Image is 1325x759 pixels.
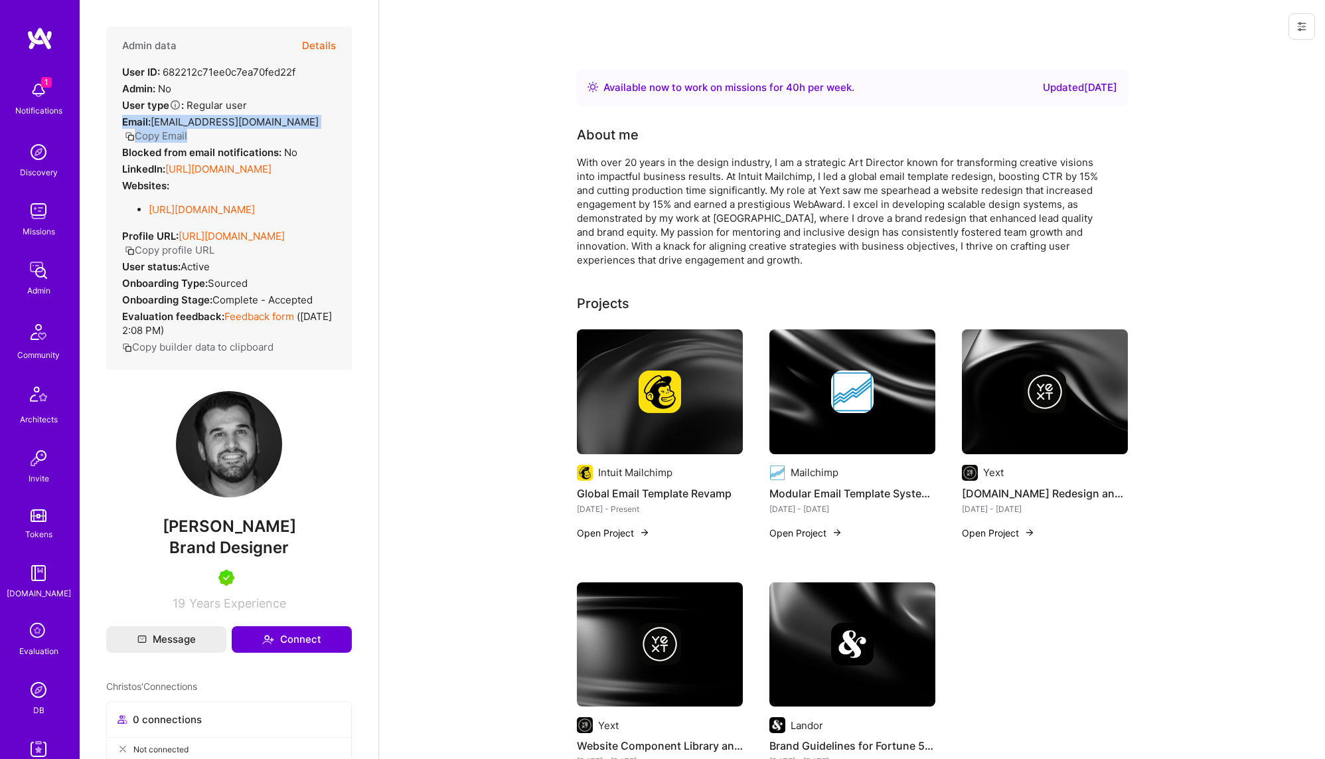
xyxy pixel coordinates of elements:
img: cover [577,329,743,454]
div: [DATE] - [DATE] [769,502,935,516]
div: Community [17,348,60,362]
img: Company logo [831,371,874,413]
div: Invite [29,471,49,485]
span: Christos' Connections [106,679,197,693]
strong: Admin: [122,82,155,95]
button: Copy Email [125,129,187,143]
span: 19 [173,596,185,610]
i: icon Collaborator [117,715,127,724]
strong: User status: [122,260,181,273]
img: logo [27,27,53,50]
img: arrow-right [832,527,842,538]
div: [DOMAIN_NAME] [7,586,71,600]
span: Active [181,260,210,273]
strong: Onboarding Type: [122,277,208,290]
img: Company logo [577,717,593,733]
div: Projects [577,294,629,313]
div: [DATE] - [DATE] [962,502,1128,516]
strong: Websites: [122,179,169,192]
i: icon Connect [262,633,274,645]
img: Architects [23,380,54,412]
h4: [DOMAIN_NAME] Redesign and Brand Identity [962,485,1128,502]
div: Notifications [15,104,62,118]
a: [URL][DOMAIN_NAME] [165,163,272,175]
img: admin teamwork [25,257,52,284]
div: Architects [20,412,58,426]
span: sourced [208,277,248,290]
img: Company logo [831,623,874,665]
img: cover [577,582,743,707]
img: cover [962,329,1128,454]
i: Help [169,99,181,111]
img: Company logo [639,623,681,665]
img: bell [25,77,52,104]
img: Company logo [1024,371,1066,413]
h4: Brand Guidelines for Fortune 500 Clients [769,737,935,754]
i: icon Copy [125,131,135,141]
button: Copy profile URL [125,243,214,257]
img: Community [23,316,54,348]
img: guide book [25,560,52,586]
div: [DATE] - Present [577,502,743,516]
button: Details [302,27,336,65]
button: Message [106,626,226,653]
img: Admin Search [25,677,52,703]
strong: Email: [122,116,151,128]
span: [EMAIL_ADDRESS][DOMAIN_NAME] [151,116,319,128]
span: 0 connections [133,713,202,726]
div: Updated [DATE] [1043,80,1117,96]
div: Intuit Mailchimp [598,465,672,479]
button: Open Project [769,526,842,540]
strong: LinkedIn: [122,163,165,175]
i: icon Mail [137,635,147,644]
i: icon CloseGray [117,744,128,754]
img: cover [769,329,935,454]
img: Company logo [962,465,978,481]
div: Evaluation [19,644,58,658]
img: teamwork [25,198,52,224]
strong: User ID: [122,66,160,78]
a: Feedback form [224,310,294,323]
span: 1 [41,77,52,88]
strong: Profile URL: [122,230,179,242]
img: Availability [587,82,598,92]
div: DB [33,703,44,717]
span: Brand Designer [169,538,289,557]
img: Company logo [769,717,785,733]
a: [URL][DOMAIN_NAME] [179,230,285,242]
strong: Evaluation feedback: [122,310,224,323]
img: Company logo [577,465,593,481]
span: Not connected [133,742,189,756]
h4: Modular Email Template System Development [769,485,935,502]
img: Company logo [639,371,681,413]
div: Yext [598,718,619,732]
div: Yext [983,465,1004,479]
div: Landor [791,718,823,732]
img: User Avatar [176,391,282,497]
div: No [122,145,297,159]
i: icon Copy [125,246,135,256]
span: Complete - Accepted [212,294,313,306]
div: 682212c71ee0c7ea70fed22f [122,65,295,79]
i: icon SelectionTeam [26,619,51,644]
strong: Onboarding Stage: [122,294,212,306]
div: ( [DATE] 2:08 PM ) [122,309,336,337]
button: Open Project [577,526,650,540]
div: About me [577,125,639,145]
img: Invite [25,445,52,471]
div: Missions [23,224,55,238]
img: Company logo [769,465,785,481]
div: Regular user [122,98,247,112]
span: [PERSON_NAME] [106,517,352,537]
div: Discovery [20,165,58,179]
strong: Blocked from email notifications: [122,146,284,159]
h4: Global Email Template Revamp [577,485,743,502]
div: Mailchimp [791,465,838,479]
img: arrow-right [639,527,650,538]
button: Connect [232,626,352,653]
div: No [122,82,171,96]
img: cover [769,582,935,707]
img: discovery [25,139,52,165]
a: [URL][DOMAIN_NAME] [149,203,255,216]
img: A.Teamer in Residence [218,570,234,586]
